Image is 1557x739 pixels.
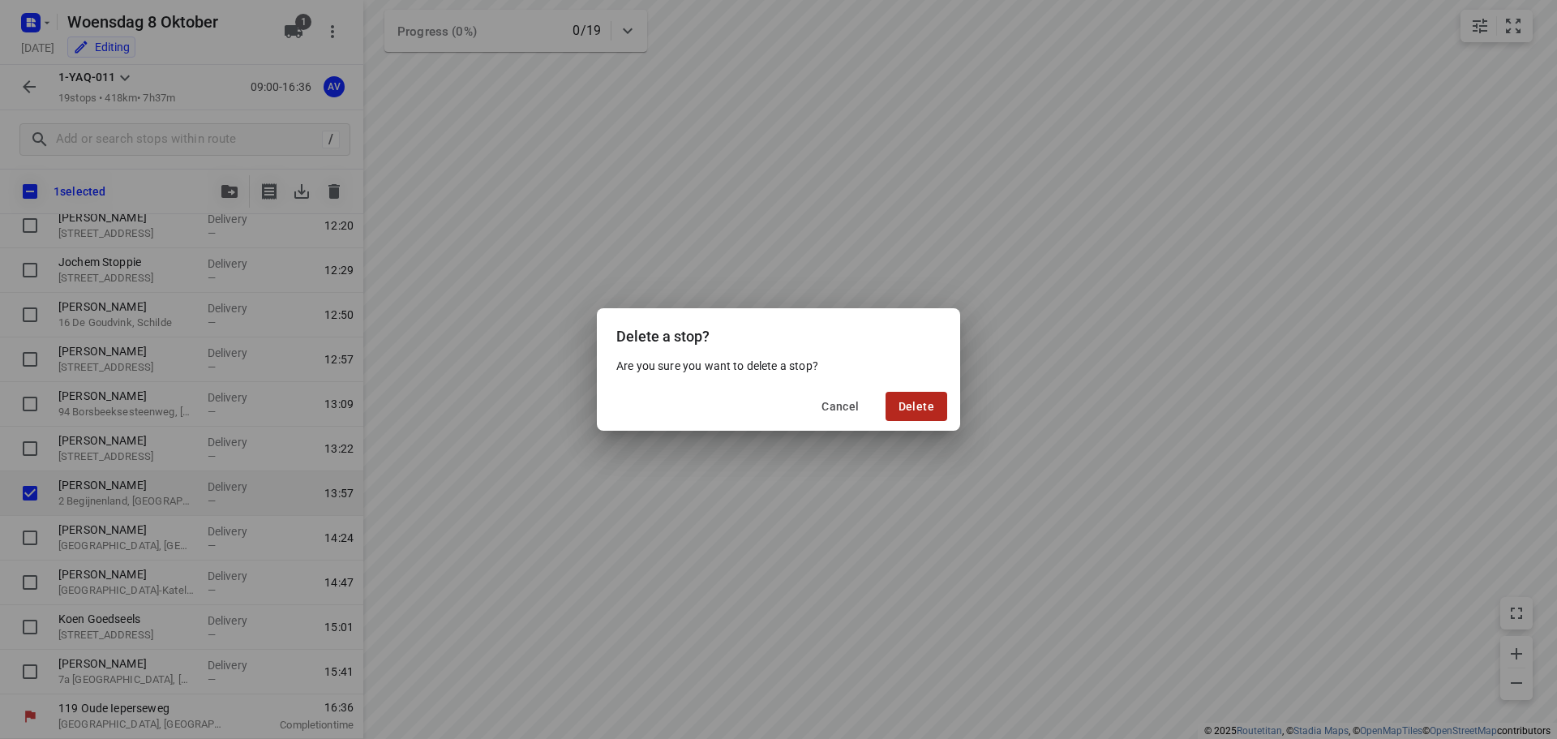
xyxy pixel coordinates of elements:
span: Delete [899,400,934,413]
p: Are you sure you want to delete a stop? [616,358,941,374]
div: Delete a stop? [597,308,960,358]
button: Cancel [809,392,872,421]
button: Delete [886,392,947,421]
span: Cancel [821,400,859,413]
